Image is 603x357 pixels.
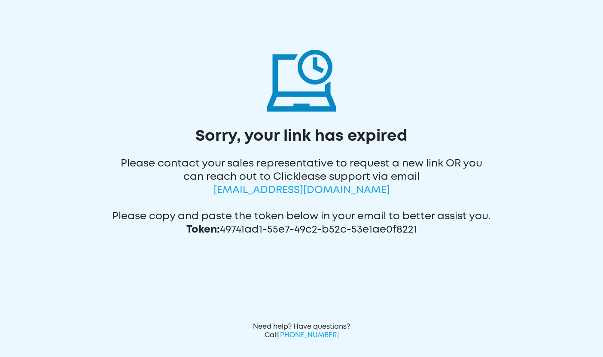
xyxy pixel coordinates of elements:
div: Please contact your sales representative to request a new link OR you can reach out to Clicklease... [112,146,492,199]
div: Need help? Have questions? Call [250,323,353,340]
span: [PHONE_NUMBER] [278,332,339,339]
img: invalid-token-icon.svg [267,43,336,112]
span: [EMAIL_ADDRESS][DOMAIN_NAME] [213,186,390,195]
span: Token: [186,225,220,234]
div: Please copy and paste the token below in your email to better assist you. 49741ad1-55e7-49c2-b52c... [112,199,492,239]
